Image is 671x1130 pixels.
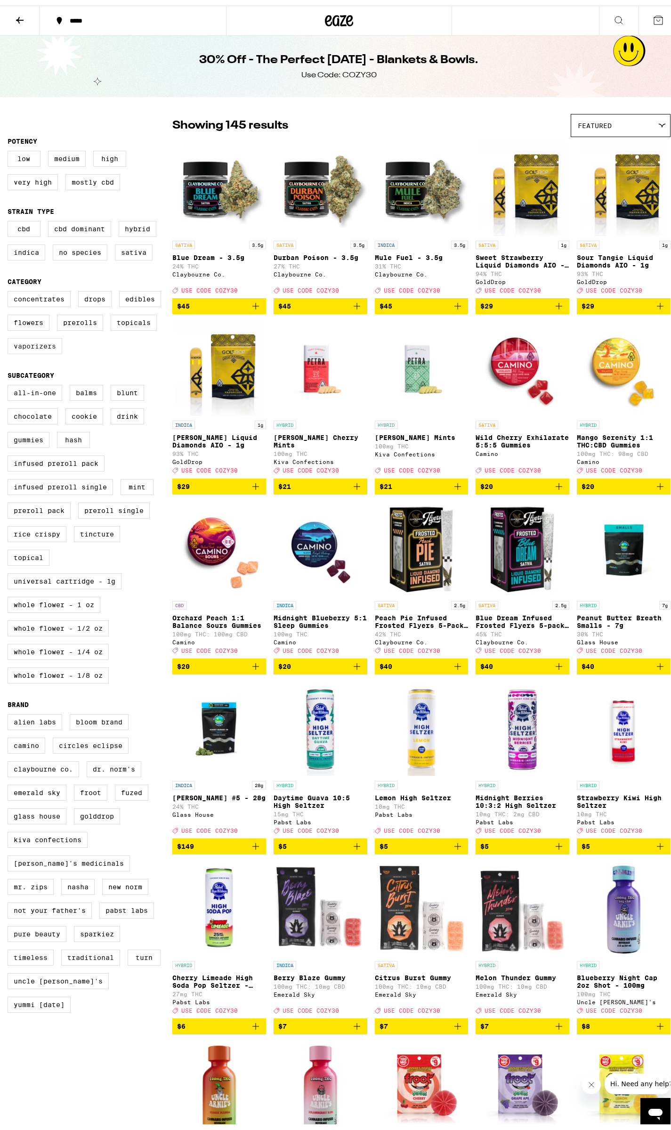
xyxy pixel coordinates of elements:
label: Claybourne Co. [8,756,79,772]
label: turn [128,944,161,960]
label: Uncle [PERSON_NAME]'s [8,967,109,984]
p: [PERSON_NAME] Cherry Mints [274,428,367,443]
p: 42% THC [375,626,469,632]
img: Claybourne Co. - Durban Poison - 3.5g [274,136,367,230]
p: 100mg THC [577,985,671,992]
span: $20 [177,657,190,665]
span: USE CODE COZY30 [485,282,541,288]
a: Open page for Midnight Berries 10:3:2 High Seltzer from Pabst Labs [476,676,569,833]
a: Open page for Mango Serenity 1:1 THC:CBD Gummies from Camino [577,316,671,472]
span: $40 [380,657,392,665]
p: Peanut Butter Breath Smalls - 7g [577,609,671,624]
span: $5 [582,837,590,845]
label: Blunt [111,379,144,395]
label: Hybrid [119,215,156,231]
div: GoldDrop [577,273,671,279]
p: 100mg THC [375,438,469,444]
legend: Potency [8,132,37,139]
label: Preroll Pack [8,497,71,513]
span: $149 [177,837,194,845]
p: 100mg THC: 10mg CBD [476,978,569,984]
p: Mule Fuel - 3.5g [375,248,469,256]
p: 100mg THC [274,626,367,632]
button: Add to bag [375,1013,469,1029]
p: INDICA [274,595,296,604]
p: 100mg THC: 10mg CBD [375,978,469,984]
label: Whole Flower - 1 oz [8,591,100,607]
p: Sweet Strawberry Liquid Diamonds AIO - 1g [476,248,569,263]
p: Midnight Blueberry 5:1 Sleep Gummies [274,609,367,624]
span: USE CODE COZY30 [283,462,339,468]
label: Infused Preroll Pack [8,450,105,466]
p: Midnight Berries 10:3:2 High Seltzer [476,789,569,804]
a: Open page for Strawberry Kiwi High Seltzer from Pabst Labs [577,676,671,833]
label: Not Your Father's [8,897,92,913]
p: 2.5g [552,595,569,604]
div: Camino [274,634,367,640]
label: Indica [8,239,45,255]
a: Open page for Blueberry Night Cap 2oz Shot - 100mg from Uncle Arnie's [577,856,671,1013]
label: Whole Flower - 1/4 oz [8,638,109,654]
span: Hi. Need any help? [6,7,68,14]
a: Open page for Orchard Peach 1:1 Balance Sours Gummies from Camino [172,496,266,653]
div: Claybourne Co. [476,634,569,640]
button: Add to bag [577,473,671,489]
p: Cherry Limeade High Soda Pop Seltzer - 25mg [172,968,266,984]
label: Sparkiez [74,920,120,936]
label: Yummi [DATE] [8,991,71,1007]
p: SATIVA [375,955,397,964]
span: USE CODE COZY30 [384,822,440,828]
legend: Category [8,272,41,280]
a: Open page for Cherry Limeade High Soda Pop Seltzer - 25mg from Pabst Labs [172,856,266,1013]
p: HYBRID [274,775,296,784]
span: $21 [380,477,392,485]
p: Orchard Peach 1:1 Balance Sours Gummies [172,609,266,624]
p: 1g [659,235,671,244]
label: Drops [78,285,112,301]
p: SATIVA [476,235,498,244]
label: All-In-One [8,379,62,395]
a: Open page for Wild Cherry Exhilarate 5:5:5 Gummies from Camino [476,316,569,472]
button: Add to bag [375,473,469,489]
p: 28g [252,775,266,784]
img: Emerald Sky - Berry Blaze Gummy [274,856,367,951]
p: CBD [172,595,186,604]
label: Fuzed [115,779,148,795]
div: Claybourne Co. [172,266,266,272]
p: SATIVA [274,235,296,244]
span: USE CODE COZY30 [586,642,642,648]
label: Balms [70,379,103,395]
div: Emerald Sky [274,986,367,992]
p: Blueberry Night Cap 2oz Shot - 100mg [577,968,671,984]
p: INDICA [274,955,296,964]
button: Add to bag [577,833,671,849]
p: Wild Cherry Exhilarate 5:5:5 Gummies [476,428,569,443]
label: Tincture [74,520,120,537]
button: Add to bag [172,1013,266,1029]
p: Citrus Burst Gummy [375,968,469,976]
a: Open page for Sour Tangie Liquid Diamonds AIO - 1g from GoldDrop [577,136,671,293]
img: GoldDrop - Sweet Strawberry Liquid Diamonds AIO - 1g [479,136,566,230]
button: Add to bag [476,473,569,489]
p: Melon Thunder Gummy [476,968,569,976]
span: $40 [480,657,493,665]
span: USE CODE COZY30 [181,462,238,468]
span: $5 [380,837,388,845]
span: $5 [480,837,489,845]
p: Durban Poison - 3.5g [274,248,367,256]
p: HYBRID [476,775,498,784]
span: $20 [582,477,594,485]
label: CBD [8,215,40,231]
a: Open page for Blue Dream - 3.5g from Claybourne Co. [172,136,266,293]
div: Glass House [172,806,266,812]
p: Blue Dream Infused Frosted Flyers 5-pack 2.5g [476,609,569,624]
p: SATIVA [172,235,195,244]
label: Mint [121,473,154,489]
p: HYBRID [476,955,498,964]
p: 30% THC [577,626,671,632]
img: Claybourne Co. - Blue Dream Infused Frosted Flyers 5-pack 2.5g [476,496,569,591]
p: Strawberry Kiwi High Seltzer [577,789,671,804]
label: Infused Preroll Single [8,473,113,489]
label: New Norm [102,873,148,889]
div: Kiva Confections [274,453,367,459]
